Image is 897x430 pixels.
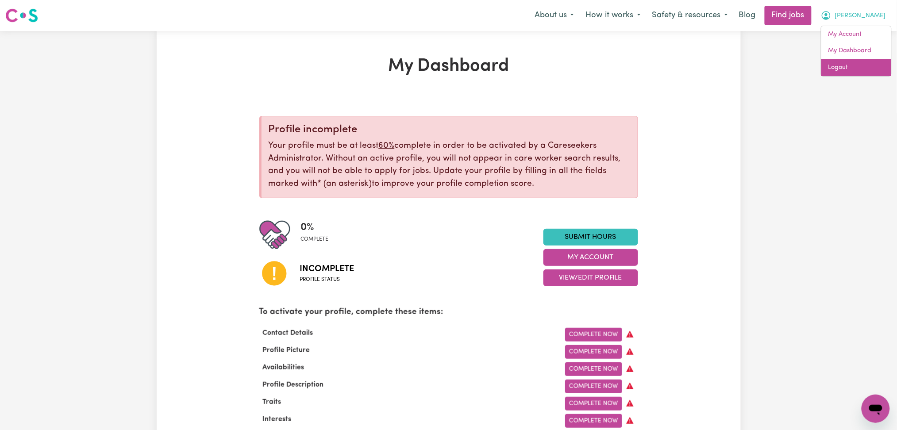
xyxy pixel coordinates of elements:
[300,262,354,276] span: Incomplete
[565,362,622,376] a: Complete Now
[5,8,38,23] img: Careseekers logo
[821,59,891,76] a: Logout
[565,345,622,359] a: Complete Now
[543,229,638,246] a: Submit Hours
[301,235,329,243] span: complete
[565,328,622,342] a: Complete Now
[543,269,638,286] button: View/Edit Profile
[734,6,761,25] a: Blog
[862,395,890,423] iframe: Button to launch messaging window
[565,380,622,393] a: Complete Now
[259,364,308,371] span: Availabilities
[765,6,812,25] a: Find jobs
[835,11,886,21] span: [PERSON_NAME]
[259,330,317,337] span: Contact Details
[259,381,327,388] span: Profile Description
[5,5,38,26] a: Careseekers logo
[543,249,638,266] button: My Account
[301,219,336,250] div: Profile completeness: 0%
[821,42,891,59] a: My Dashboard
[300,276,354,284] span: Profile status
[269,140,631,191] p: Your profile must be at least complete in order to be activated by a Careseekers Administrator. W...
[269,123,631,136] div: Profile incomplete
[815,6,892,25] button: My Account
[259,347,314,354] span: Profile Picture
[529,6,580,25] button: About us
[301,219,329,235] span: 0 %
[379,142,395,150] u: 60%
[259,416,295,423] span: Interests
[259,399,285,406] span: Traits
[259,306,638,319] p: To activate your profile, complete these items:
[821,26,891,43] a: My Account
[580,6,647,25] button: How it works
[565,397,622,411] a: Complete Now
[647,6,734,25] button: Safety & resources
[821,26,892,77] div: My Account
[318,180,372,188] span: an asterisk
[565,414,622,428] a: Complete Now
[259,56,638,77] h1: My Dashboard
